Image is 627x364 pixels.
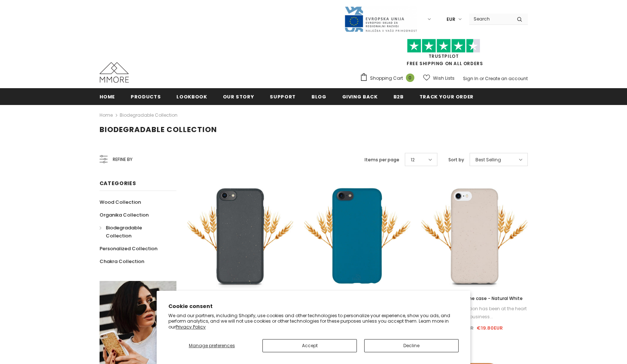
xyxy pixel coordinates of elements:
span: Home [100,93,115,100]
input: Search Site [469,14,511,24]
a: Home [100,88,115,105]
span: Giving back [342,93,378,100]
a: Organika Collection [100,209,149,221]
label: Items per page [365,156,399,164]
span: Track your order [419,93,474,100]
a: support [270,88,296,105]
span: Organika Collection [100,211,149,218]
a: Wish Lists [423,72,455,85]
span: Our Story [223,93,254,100]
button: Accept [262,339,357,352]
img: Javni Razpis [344,6,417,33]
img: Trust Pilot Stars [407,39,480,53]
span: EUR [447,16,455,23]
span: Lookbook [176,93,207,100]
a: Trustpilot [429,53,459,59]
span: €26.90EUR [446,324,474,331]
a: Privacy Policy [176,324,206,330]
a: Home [100,111,113,120]
span: Blog [311,93,326,100]
span: FREE SHIPPING ON ALL ORDERS [360,42,528,67]
a: Track your order [419,88,474,105]
span: Manage preferences [189,342,235,349]
span: Shopping Cart [370,75,403,82]
span: support [270,93,296,100]
span: 12 [411,156,415,164]
span: Chakra Collection [100,258,144,265]
span: Products [131,93,161,100]
span: Best Selling [475,156,501,164]
a: Blog [311,88,326,105]
a: Giving back [342,88,378,105]
a: Biodegradable Collection [120,112,178,118]
a: Wood Collection [100,196,141,209]
label: Sort by [448,156,464,164]
span: 0 [406,74,414,82]
span: Biodegradable Collection [100,124,217,135]
div: Environmental protection has been at the heart of our business... [421,305,527,321]
a: Sign In [463,75,478,82]
span: Categories [100,180,136,187]
span: Refine by [113,155,133,164]
p: We and our partners, including Shopify, use cookies and other technologies to personalize your ex... [168,313,459,330]
span: Biodegradable phone case - Natural White [426,295,523,301]
span: Wood Collection [100,199,141,206]
span: B2B [393,93,404,100]
a: Chakra Collection [100,255,144,268]
a: B2B [393,88,404,105]
a: Biodegradable Collection [100,221,168,242]
span: €19.80EUR [477,324,503,331]
a: Biodegradable phone case - Natural White [421,294,527,303]
span: Biodegradable Collection [106,224,142,239]
a: Our Story [223,88,254,105]
button: Manage preferences [168,339,255,352]
a: Personalized Collection [100,242,157,255]
a: Products [131,88,161,105]
a: Javni Razpis [344,16,417,22]
a: Lookbook [176,88,207,105]
a: Create an account [485,75,528,82]
span: Wish Lists [433,75,455,82]
span: Personalized Collection [100,245,157,252]
a: Shopping Cart 0 [360,73,418,84]
h2: Cookie consent [168,303,459,310]
button: Decline [364,339,459,352]
img: MMORE Cases [100,62,129,83]
span: or [479,75,484,82]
